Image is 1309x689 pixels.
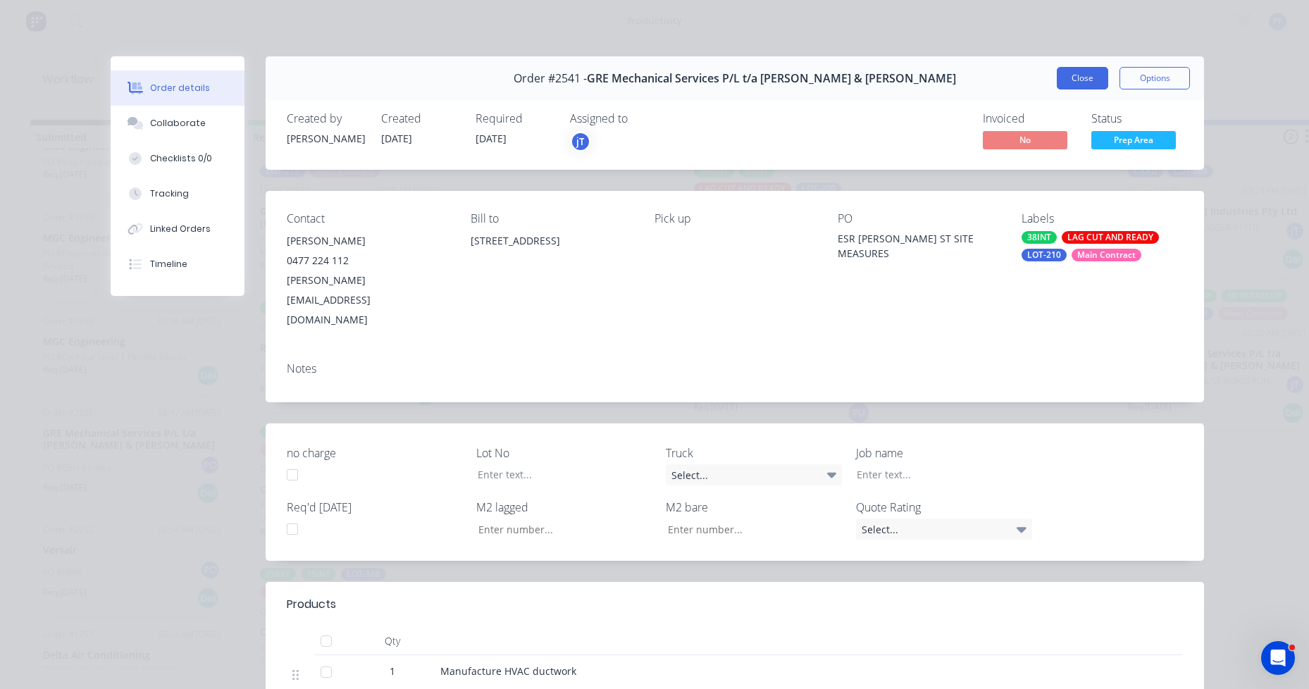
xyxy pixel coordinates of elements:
span: No [983,131,1067,149]
div: Status [1091,112,1183,125]
div: Required [476,112,553,125]
div: Select... [856,519,1032,540]
div: Qty [350,627,435,655]
div: Created [381,112,459,125]
div: ESR [PERSON_NAME] ST SITE MEASURES [838,231,999,261]
button: Prep Area [1091,131,1176,152]
label: Lot No [476,445,652,461]
span: 1 [390,664,395,678]
span: [DATE] [381,132,412,145]
div: Tracking [150,187,189,200]
div: 0477 224 112 [287,251,448,271]
label: M2 lagged [476,499,652,516]
iframe: Intercom live chat [1261,641,1295,675]
div: Collaborate [150,117,206,130]
div: Bill to [471,212,632,225]
div: [STREET_ADDRESS] [471,231,632,251]
div: Invoiced [983,112,1074,125]
div: Linked Orders [150,223,211,235]
button: Tracking [111,176,244,211]
span: Manufacture HVAC ductwork [440,664,576,678]
div: Timeline [150,258,187,271]
label: M2 bare [666,499,842,516]
button: Timeline [111,247,244,282]
span: [DATE] [476,132,507,145]
div: Products [287,596,336,613]
div: Select... [666,464,842,485]
div: LAG CUT AND READY [1062,231,1159,244]
label: Truck [666,445,842,461]
label: Quote Rating [856,499,1032,516]
label: Req'd [DATE] [287,499,463,516]
div: [STREET_ADDRESS] [471,231,632,276]
div: [PERSON_NAME] [287,131,364,146]
span: Order #2541 - [514,72,587,85]
div: Checklists 0/0 [150,152,212,165]
input: Enter number... [656,519,842,540]
button: Close [1057,67,1108,89]
div: Created by [287,112,364,125]
div: 38INT [1022,231,1057,244]
button: jT [570,131,591,152]
div: PO [838,212,999,225]
button: Order details [111,70,244,106]
div: Assigned to [570,112,711,125]
div: Labels [1022,212,1183,225]
div: Notes [287,362,1183,375]
div: Order details [150,82,210,94]
span: Prep Area [1091,131,1176,149]
div: LOT-210 [1022,249,1067,261]
div: [PERSON_NAME] [287,231,448,251]
label: no charge [287,445,463,461]
div: [PERSON_NAME][EMAIL_ADDRESS][DOMAIN_NAME] [287,271,448,330]
input: Enter number... [466,519,652,540]
div: Contact [287,212,448,225]
button: Linked Orders [111,211,244,247]
button: Options [1119,67,1190,89]
div: [PERSON_NAME]0477 224 112[PERSON_NAME][EMAIL_ADDRESS][DOMAIN_NAME] [287,231,448,330]
label: Job name [856,445,1032,461]
div: Pick up [654,212,816,225]
button: Collaborate [111,106,244,141]
div: Main Contract [1072,249,1141,261]
button: Checklists 0/0 [111,141,244,176]
span: GRE Mechanical Services P/L t/a [PERSON_NAME] & [PERSON_NAME] [587,72,956,85]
